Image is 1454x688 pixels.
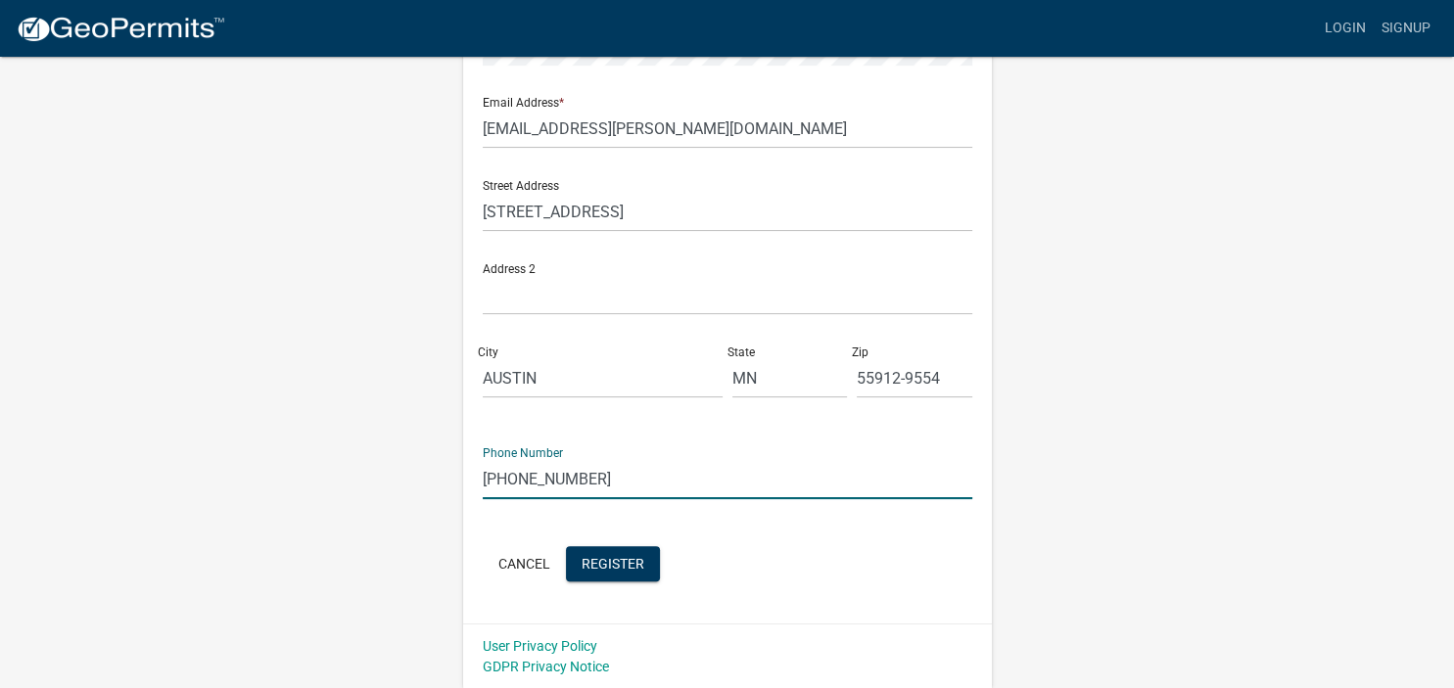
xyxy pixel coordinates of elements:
a: GDPR Privacy Notice [483,659,609,674]
button: Cancel [483,546,566,581]
a: Signup [1374,10,1438,47]
a: User Privacy Policy [483,638,597,654]
span: Register [582,555,644,571]
button: Register [566,546,660,581]
a: Login [1317,10,1374,47]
